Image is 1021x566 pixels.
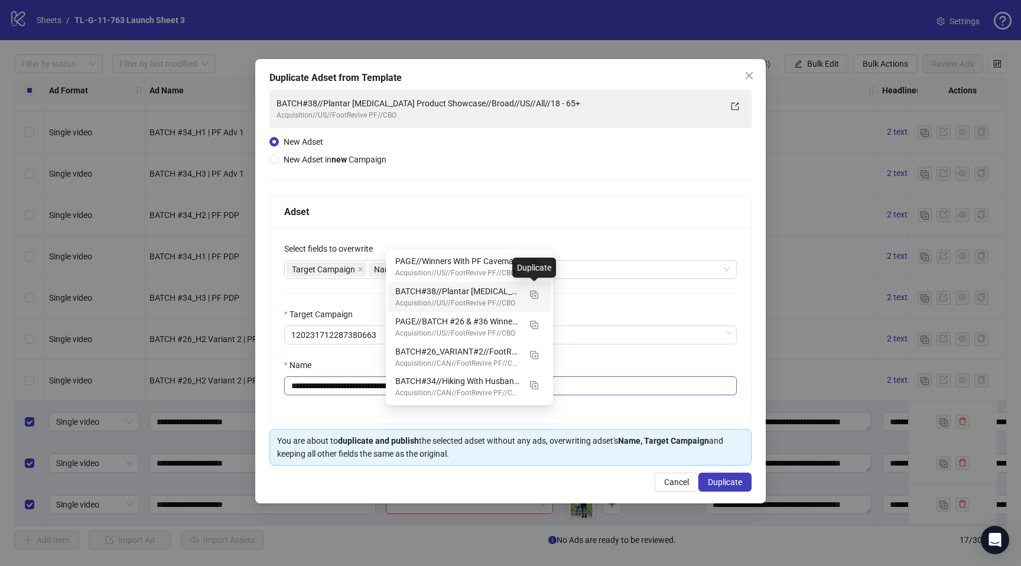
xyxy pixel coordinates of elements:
div: Acquisition//US//FootRevive PF//CBO [277,110,721,121]
div: Adset [284,204,737,219]
span: New Adset [284,137,323,147]
span: New Adset in Campaign [284,155,386,164]
div: PAGE//BATCH #26 & #36 Winners With PF Adv 2//Broad//US//All//18 - 65+ [395,315,520,328]
div: BATCH#34//Hiking With Husband//Broad//CA//All//18 - 65+ [388,372,551,402]
div: Acquisition//US//FootRevive PF//CBO [395,298,520,309]
button: Duplicate [698,473,752,492]
div: PAGE//BATCH #26 & #36 Winners With PF Adv 2//Broad//US//All//18 - 65+ [388,312,551,342]
div: Acquisition//CAN//FootRevive PF//CBO [395,388,520,399]
span: Target Campaign [287,262,366,277]
label: Select fields to overwrite [284,242,381,255]
div: BATCH#38//Plantar [MEDICAL_DATA] Product Showcase//Broad//US//All//18 - 65+ [277,97,721,110]
span: Cancel [664,477,689,487]
button: Duplicate [525,375,544,393]
button: Close [740,66,759,85]
span: close [744,71,754,80]
input: Name [284,376,737,395]
span: Name [369,262,407,277]
span: Duplicate [708,477,742,487]
div: PAGE//Winners With PF Caveman Adv//Broad//US//All//18 - 65+ [388,252,551,282]
div: BATCH#38//Plantar Fasciitis Product Showcase//Broad//US//All//18 - 65+ [388,282,551,312]
label: Name [284,359,319,372]
strong: duplicate and publish [338,436,419,445]
span: close [357,266,363,272]
div: Open Intercom Messenger [981,526,1009,554]
strong: new [331,155,347,164]
div: PAGE//PF Emotional Testimonial VSL With PF Adv 1//Broad//CA//All//18 - 65+ [388,402,551,432]
div: BATCH#26_VARIANT#2//FootRevive VS Common PF Fixes Shortened Version//Broad//CA//All//18 - 65+ [388,342,551,372]
div: Acquisition//US//FootRevive PF//CBO [395,328,520,339]
button: Duplicate [525,315,544,334]
button: Duplicate [525,285,544,304]
span: export [731,102,739,110]
label: Target Campaign [284,308,360,321]
div: Duplicate [512,258,556,278]
strong: Name, Target Campaign [618,436,709,445]
div: BATCH#34//Hiking With Husband//Broad//CA//All//18 - 65+ [395,375,520,388]
span: loading [723,331,731,339]
span: 120231712287380663 [291,326,730,344]
img: Duplicate [530,351,538,359]
div: You are about to the selected adset without any ads, overwriting adset's and keeping all other fi... [277,434,744,460]
div: Duplicate Adset from Template [269,71,752,85]
button: Duplicate [525,255,544,274]
img: Duplicate [530,291,538,299]
img: Duplicate [530,321,538,329]
div: PAGE//Winners With PF Caveman Adv//Broad//US//All//18 - 65+ [395,255,520,268]
div: BATCH#38//Plantar [MEDICAL_DATA] Product Showcase//Broad//US//All//18 - 65+ [395,285,520,298]
button: Duplicate [525,345,544,364]
button: Cancel [655,473,698,492]
span: Name [374,263,396,276]
div: Acquisition//CAN//FootRevive PF//CBO [395,358,520,369]
div: Acquisition//US//FootRevive PF//CBO [395,268,520,279]
span: Target Campaign [292,263,355,276]
div: BATCH#26_VARIANT#2//FootRevive VS Common PF Fixes Shortened Version//Broad//CA//All//18 - 65+ [395,345,520,358]
img: Duplicate [530,381,538,389]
